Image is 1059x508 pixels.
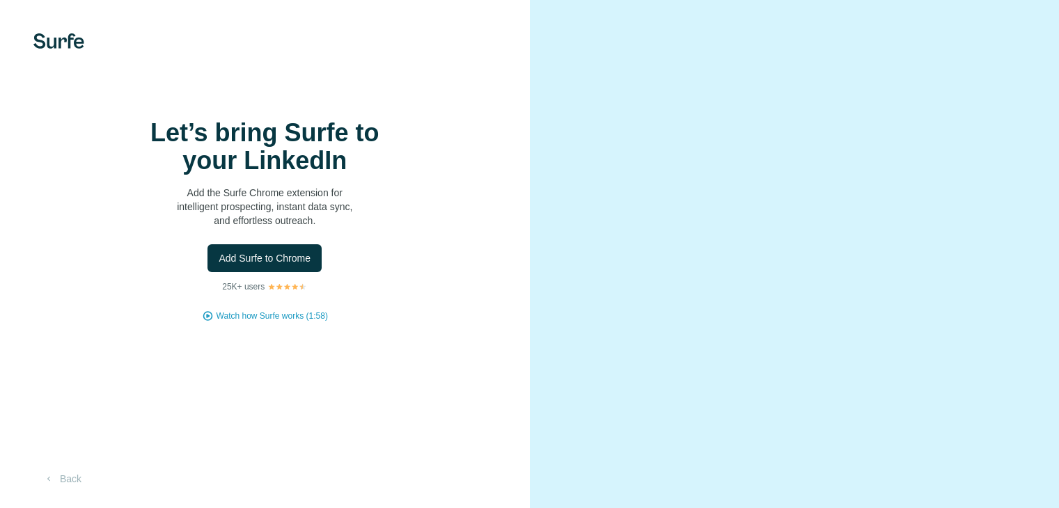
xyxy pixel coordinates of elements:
h1: Let’s bring Surfe to your LinkedIn [125,119,404,175]
img: Surfe's logo [33,33,84,49]
p: Add the Surfe Chrome extension for intelligent prospecting, instant data sync, and effortless out... [125,186,404,228]
button: Back [33,466,91,491]
img: Rating Stars [267,283,307,291]
p: 25K+ users [222,280,265,293]
button: Watch how Surfe works (1:58) [217,310,328,322]
span: Add Surfe to Chrome [219,251,311,265]
button: Add Surfe to Chrome [207,244,322,272]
